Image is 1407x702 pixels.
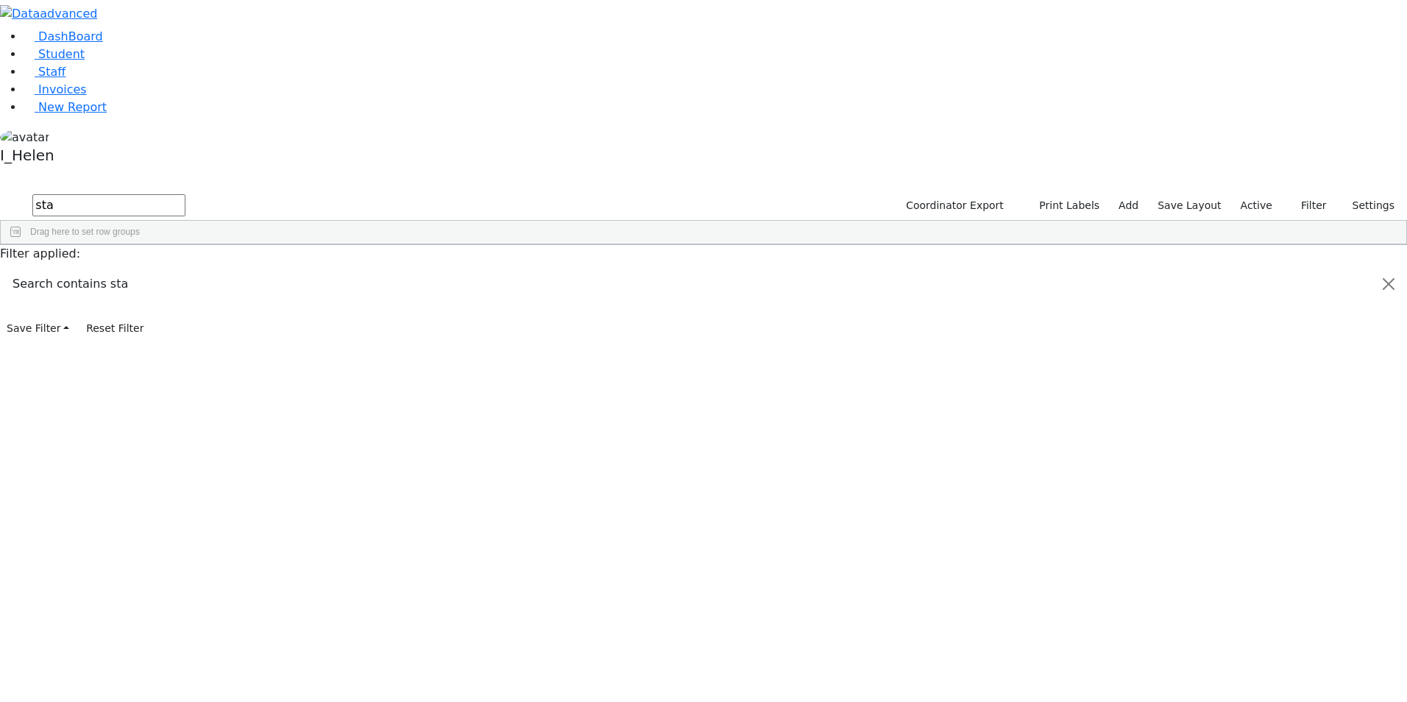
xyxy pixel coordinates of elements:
[1234,194,1279,217] label: Active
[38,47,85,61] span: Student
[30,227,140,237] span: Drag here to set row groups
[38,65,65,79] span: Staff
[896,194,1010,217] button: Coordinator Export
[1022,194,1106,217] button: Print Labels
[24,82,87,96] a: Invoices
[38,100,107,114] span: New Report
[24,100,107,114] a: New Report
[1112,194,1145,217] a: Add
[1151,194,1227,217] button: Save Layout
[1333,194,1401,217] button: Settings
[38,82,87,96] span: Invoices
[24,47,85,61] a: Student
[38,29,103,43] span: DashBoard
[1282,194,1333,217] button: Filter
[32,194,185,216] input: Search
[1371,263,1406,305] button: Close
[24,65,65,79] a: Staff
[79,317,150,340] button: Reset Filter
[24,29,103,43] a: DashBoard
